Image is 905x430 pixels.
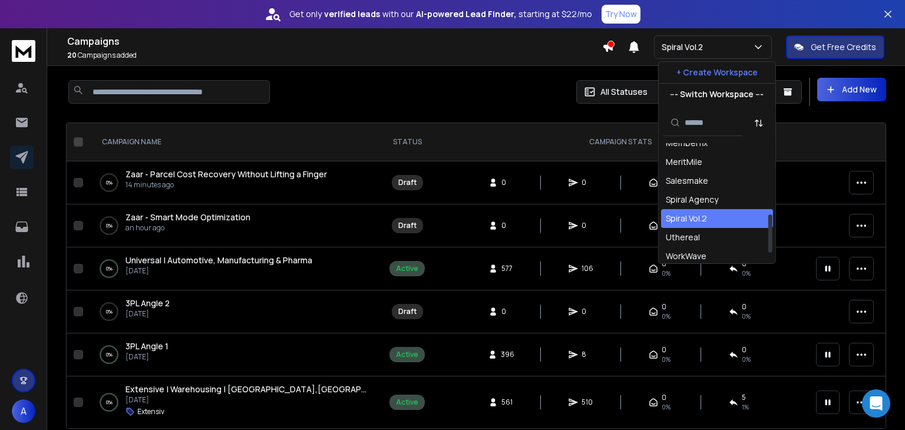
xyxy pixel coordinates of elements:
[125,168,327,180] a: Zaar - Parcel Cost Recovery Without Lifting a Finger
[88,123,382,161] th: CAMPAIGN NAME
[88,204,382,247] td: 0%Zaar - Smart Mode Optimizationan hour ago
[786,35,884,59] button: Get Free Credits
[125,395,371,405] p: [DATE]
[666,231,700,243] div: Uthereal
[125,266,312,276] p: [DATE]
[659,62,775,83] button: + Create Workspace
[666,137,708,149] div: Memberfix
[662,41,708,53] p: Spiral Vol.2
[662,345,666,355] span: 0
[742,302,747,312] span: 0
[12,40,35,62] img: logo
[662,312,671,321] span: 0%
[666,194,718,206] div: Spiral Agency
[742,345,747,355] span: 0
[125,211,250,223] a: Zaar - Smart Mode Optimization
[742,393,746,402] span: 5
[747,111,771,135] button: Sort by Sort A-Z
[67,34,602,48] h1: Campaigns
[582,398,593,407] span: 510
[666,156,702,168] div: MeritMile
[396,398,418,407] div: Active
[398,307,417,316] div: Draft
[396,350,418,359] div: Active
[862,389,890,418] div: Open Intercom Messenger
[501,350,514,359] span: 396
[125,297,170,309] a: 3PL Angle 2
[662,259,666,269] span: 0
[106,220,113,231] p: 0 %
[125,383,371,395] a: Extensive | Warehousing | [GEOGRAPHIC_DATA],[GEOGRAPHIC_DATA] | 100-200
[501,178,513,187] span: 0
[742,259,747,269] span: 0
[742,269,751,278] span: 0 %
[662,402,671,412] span: 0%
[12,399,35,423] button: A
[125,340,169,352] a: 3PL Angle 1
[125,254,312,266] a: Universal | Automotive, Manufacturing & Pharma
[662,269,671,278] span: 0%
[88,290,382,333] td: 0%3PL Angle 2[DATE]
[106,263,113,274] p: 0 %
[670,88,764,100] p: --- Switch Workspace ---
[582,221,593,230] span: 0
[742,312,751,321] span: 0%
[742,402,749,412] span: 1 %
[811,41,876,53] p: Get Free Credits
[106,177,113,188] p: 0 %
[106,349,113,360] p: 0 %
[582,307,593,316] span: 0
[67,51,602,60] p: Campaigns added
[742,355,751,364] span: 0 %
[666,175,708,187] div: Salesmake
[432,123,809,161] th: CAMPAIGN STATS
[324,8,380,20] strong: verified leads
[416,8,516,20] strong: AI-powered Lead Finder,
[605,8,637,20] p: Try Now
[88,333,382,376] td: 0%3PL Angle 1[DATE]
[817,78,886,101] button: Add New
[582,264,593,273] span: 106
[602,5,640,24] button: Try Now
[662,393,666,402] span: 0
[125,223,250,233] p: an hour ago
[125,383,444,395] span: Extensive | Warehousing | [GEOGRAPHIC_DATA],[GEOGRAPHIC_DATA] | 100-200
[125,309,170,319] p: [DATE]
[88,247,382,290] td: 0%Universal | Automotive, Manufacturing & Pharma[DATE]
[501,398,513,407] span: 561
[501,307,513,316] span: 0
[125,352,169,362] p: [DATE]
[398,221,417,230] div: Draft
[666,213,707,224] div: Spiral Vol.2
[88,376,382,429] td: 0%Extensive | Warehousing | [GEOGRAPHIC_DATA],[GEOGRAPHIC_DATA] | 100-200[DATE]Extensiv
[662,302,666,312] span: 0
[289,8,592,20] p: Get only with our starting at $22/mo
[106,306,113,317] p: 0 %
[398,178,417,187] div: Draft
[501,221,513,230] span: 0
[600,86,648,98] p: All Statuses
[125,180,327,190] p: 14 minutes ago
[501,264,513,273] span: 577
[88,161,382,204] td: 0%Zaar - Parcel Cost Recovery Without Lifting a Finger14 minutes ago
[137,407,164,416] p: Extensiv
[106,396,113,408] p: 0 %
[662,355,671,364] span: 0%
[666,250,706,262] div: WorkWave
[396,264,418,273] div: Active
[676,67,758,78] p: + Create Workspace
[582,350,593,359] span: 8
[67,50,77,60] span: 20
[382,123,432,161] th: STATUS
[582,178,593,187] span: 0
